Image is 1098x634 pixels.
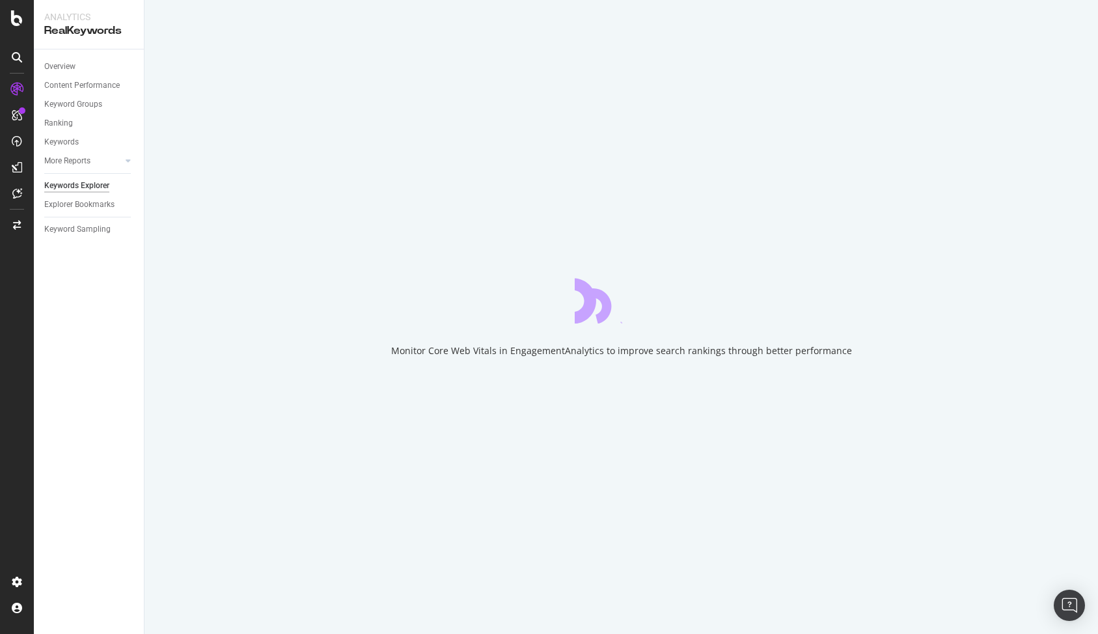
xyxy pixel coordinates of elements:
[44,154,90,168] div: More Reports
[44,117,135,130] a: Ranking
[44,223,111,236] div: Keyword Sampling
[575,277,668,324] div: animation
[44,198,115,212] div: Explorer Bookmarks
[44,23,133,38] div: RealKeywords
[1054,590,1085,621] div: Open Intercom Messenger
[44,10,133,23] div: Analytics
[44,79,120,92] div: Content Performance
[44,79,135,92] a: Content Performance
[44,154,122,168] a: More Reports
[44,60,75,74] div: Overview
[44,135,135,149] a: Keywords
[44,198,135,212] a: Explorer Bookmarks
[44,179,109,193] div: Keywords Explorer
[44,223,135,236] a: Keyword Sampling
[44,98,135,111] a: Keyword Groups
[391,344,852,357] div: Monitor Core Web Vitals in EngagementAnalytics to improve search rankings through better performance
[44,117,73,130] div: Ranking
[44,179,135,193] a: Keywords Explorer
[44,135,79,149] div: Keywords
[44,60,135,74] a: Overview
[44,98,102,111] div: Keyword Groups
